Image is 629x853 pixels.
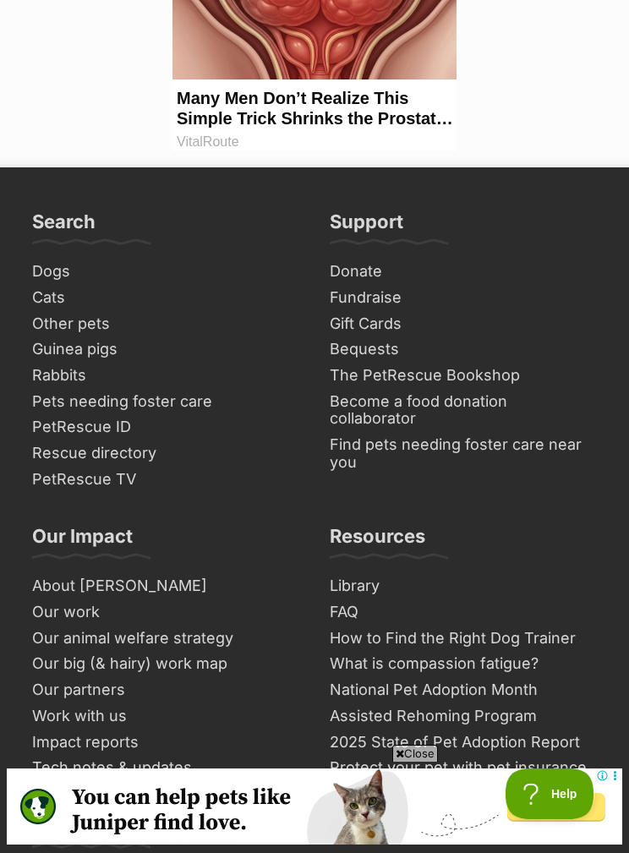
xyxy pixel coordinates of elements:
h3: Our Impact [32,524,133,558]
a: Our big (& hairy) work map [25,651,306,677]
a: Protect your pet with pet insurance [323,755,604,781]
a: Impact reports [25,730,306,756]
a: Our animal welfare strategy [25,626,306,652]
a: How to Find the Right Dog Trainer [323,626,604,652]
a: Fundraise [323,285,604,311]
a: Tech notes & updates [25,755,306,781]
a: Work with us [25,703,306,730]
a: PetRescue ID [25,414,306,440]
a: Dogs [25,259,306,285]
h3: Resources [330,524,425,558]
iframe: Help Scout Beacon - Open [506,768,595,819]
a: Gift Cards [323,311,604,337]
a: Rescue directory [25,440,306,467]
a: Rabbits [25,363,306,389]
a: PetRescue TV [25,467,306,493]
h3: Support [330,210,403,243]
a: Become a food donation collaborator [323,389,604,432]
a: Library [323,573,604,599]
a: What is compassion fatigue? [323,651,604,677]
a: FAQ [323,599,604,626]
a: About [PERSON_NAME] [25,573,306,599]
a: Bequests [323,336,604,363]
a: Assisted Rehoming Program [323,703,604,730]
a: Our work [25,599,306,626]
a: National Pet Adoption Month [323,677,604,703]
a: Our partners [25,677,306,703]
span: Close [392,745,438,762]
h3: Search [32,210,96,243]
a: Find pets needing foster care near you [323,432,604,475]
a: 2025 State of Pet Adoption Report [323,730,604,756]
a: Guinea pigs [25,336,306,363]
a: Donate [323,259,604,285]
a: Other pets [25,311,306,337]
a: The PetRescue Bookshop [323,363,604,389]
a: Pets needing foster care [25,389,306,415]
iframe: Advertisement [7,768,622,845]
a: Cats [25,285,306,311]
